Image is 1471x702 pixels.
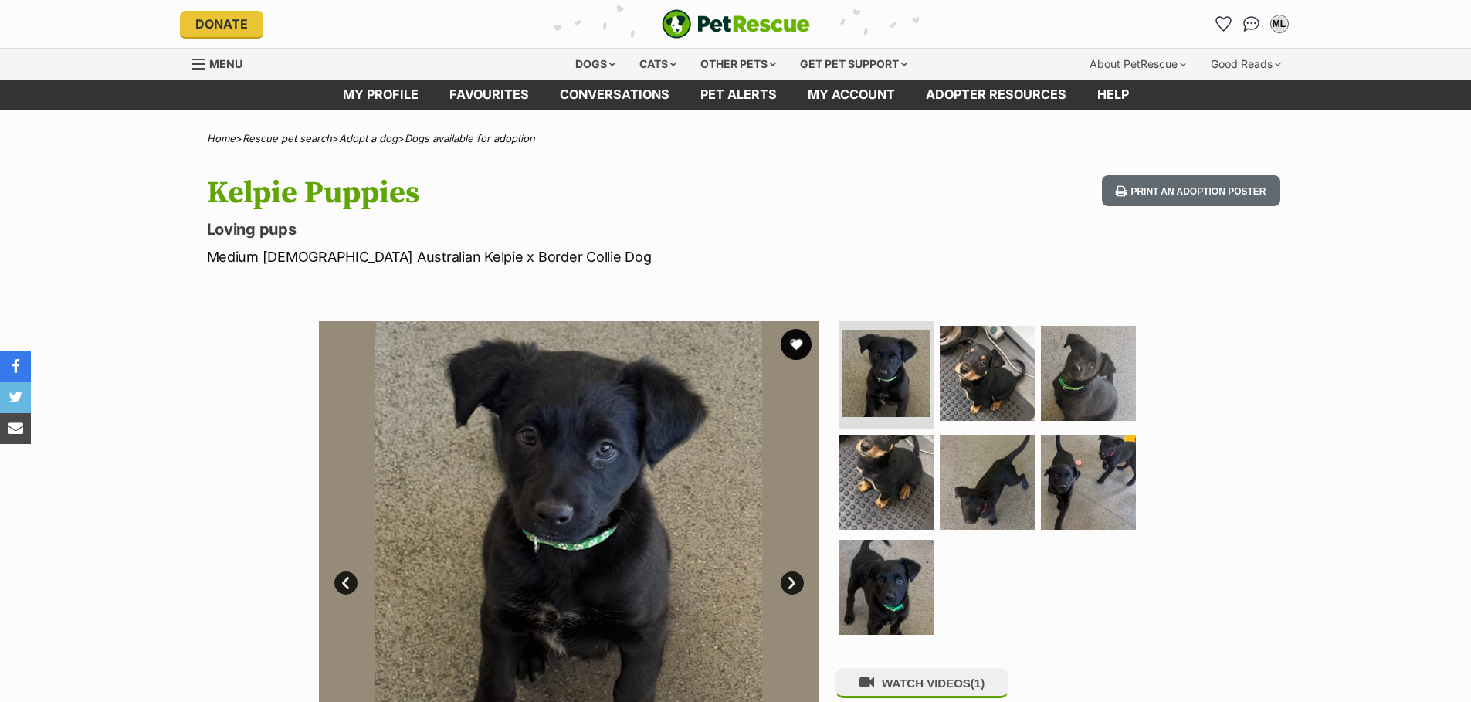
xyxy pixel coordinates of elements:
[842,330,930,417] img: Photo of Kelpie Puppies
[564,49,626,80] div: Dogs
[242,132,332,144] a: Rescue pet search
[940,435,1035,530] img: Photo of Kelpie Puppies
[1212,12,1236,36] a: Favourites
[207,219,860,240] p: Loving pups
[168,133,1303,144] div: > > >
[405,132,535,144] a: Dogs available for adoption
[339,132,398,144] a: Adopt a dog
[207,246,860,267] p: Medium [DEMOGRAPHIC_DATA] Australian Kelpie x Border Collie Dog
[1212,12,1292,36] ul: Account quick links
[839,435,934,530] img: Photo of Kelpie Puppies
[180,11,263,37] a: Donate
[1102,175,1279,207] button: Print an adoption poster
[1082,80,1144,110] a: Help
[544,80,685,110] a: conversations
[781,571,804,595] a: Next
[789,49,918,80] div: Get pet support
[662,9,810,39] img: logo-e224e6f780fb5917bec1dbf3a21bbac754714ae5b6737aabdf751b685950b380.svg
[207,132,236,144] a: Home
[629,49,687,80] div: Cats
[192,49,253,76] a: Menu
[971,677,985,690] span: (1)
[434,80,544,110] a: Favourites
[690,49,787,80] div: Other pets
[839,540,934,635] img: Photo of Kelpie Puppies
[792,80,910,110] a: My account
[209,57,242,70] span: Menu
[1200,49,1292,80] div: Good Reads
[910,80,1082,110] a: Adopter resources
[1079,49,1197,80] div: About PetRescue
[1267,12,1292,36] button: My account
[835,668,1008,698] button: WATCH VIDEOS(1)
[1041,435,1136,530] img: Photo of Kelpie Puppies
[685,80,792,110] a: Pet alerts
[781,329,812,360] button: favourite
[1041,326,1136,421] img: Photo of Kelpie Puppies
[334,571,358,595] a: Prev
[1239,12,1264,36] a: Conversations
[662,9,810,39] a: PetRescue
[1272,16,1287,32] div: ML
[940,326,1035,421] img: Photo of Kelpie Puppies
[327,80,434,110] a: My profile
[207,175,860,211] h1: Kelpie Puppies
[1243,16,1259,32] img: chat-41dd97257d64d25036548639549fe6c8038ab92f7586957e7f3b1b290dea8141.svg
